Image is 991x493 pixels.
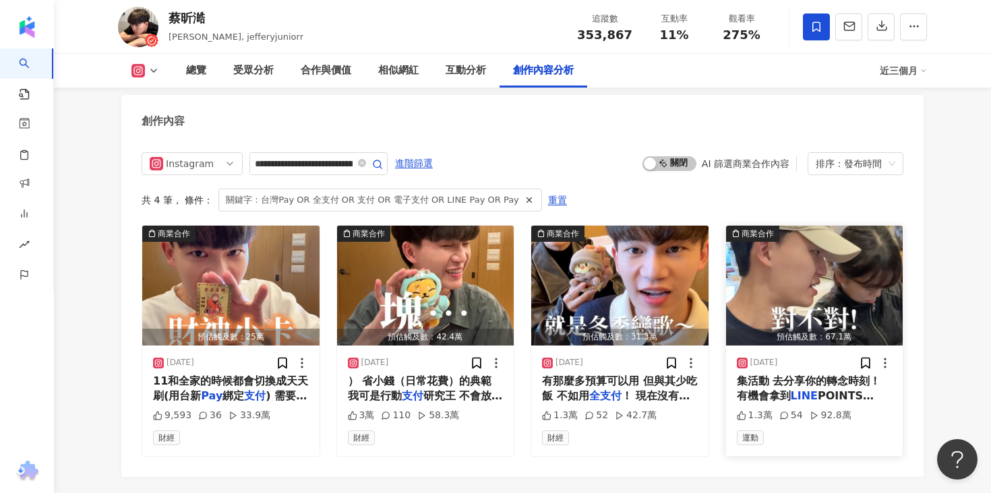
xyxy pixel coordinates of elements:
[577,12,632,26] div: 追蹤數
[348,374,492,402] span: ） 省小錢（日常花費）的典範 我可是行動
[577,28,632,42] span: 353,867
[816,153,883,174] div: 排序：發布時間
[337,226,514,346] img: post-image
[542,409,578,422] div: 1.3萬
[14,461,40,482] img: chrome extension
[937,439,978,480] iframe: Help Scout Beacon - Open
[531,329,709,346] div: 預估觸及數：31.3萬
[142,226,320,346] button: 商業合作預估觸及數：25萬
[358,159,366,167] span: close-circle
[737,409,773,422] div: 1.3萬
[153,409,191,422] div: 9,593
[222,389,244,402] span: 綁定
[378,63,419,79] div: 相似網紅
[198,409,222,422] div: 36
[142,114,185,129] div: 創作內容
[348,430,375,445] span: 財經
[513,63,574,79] div: 創作內容分析
[301,63,351,79] div: 合作與價值
[779,409,803,422] div: 54
[726,226,903,346] button: 商業合作預估觸及數：67.1萬
[166,153,210,174] div: Instagram
[169,32,303,42] span: [PERSON_NAME], jefferyjuniorr
[381,409,411,422] div: 110
[361,357,389,368] div: [DATE]
[358,157,366,170] span: close-circle
[531,226,709,346] button: 商業合作預估觸及數：31.3萬
[589,389,622,402] mark: 全支付
[791,389,818,402] mark: LINE
[742,227,774,240] div: 商業合作
[19,231,30,261] span: rise
[723,28,760,42] span: 275%
[229,409,270,422] div: 33.9萬
[337,226,514,346] button: 商業合作預估觸及數：42.4萬
[226,193,519,207] span: 關鍵字：台灣Pay OR 全支付 OR 支付 OR 電子支付 OR LINE Pay OR Pay
[716,12,767,26] div: 觀看率
[880,60,927,81] div: 近三個月
[531,226,709,346] img: post-image
[548,190,567,211] span: 重置
[118,7,158,47] img: KOL Avatar
[395,153,433,174] span: 進階篩選
[542,374,697,402] span: 有那麼多預算可以用 但與其少吃飯 不如用
[348,389,503,417] span: 研究王 不會放過任何賺回饋的機會 才
[584,409,608,422] div: 52
[158,227,190,240] div: 商業合作
[555,357,583,368] div: [DATE]
[142,226,320,346] img: post-image
[702,158,789,169] div: AI 篩選商業合作內容
[353,227,385,240] div: 商業合作
[542,430,569,445] span: 財經
[142,189,903,211] div: 共 4 筆 ， 條件：
[337,329,514,346] div: 預估觸及數：42.4萬
[244,389,266,402] mark: 支付
[348,409,375,422] div: 3萬
[417,409,459,422] div: 58.3萬
[142,329,320,346] div: 預估觸及數：25萬
[186,63,206,79] div: 總覽
[726,329,903,346] div: 預估觸及數：67.1萬
[233,63,274,79] div: 受眾分析
[659,28,688,42] span: 11%
[201,389,222,402] mark: Pay
[394,152,433,174] button: 進階篩選
[167,357,194,368] div: [DATE]
[750,357,778,368] div: [DATE]
[446,63,486,79] div: 互動分析
[153,430,180,445] span: 財經
[153,374,308,402] span: 11和全家的時候都會切換成天天刷(用台新
[726,226,903,346] img: post-image
[649,12,700,26] div: 互動率
[547,227,579,240] div: 商業合作
[547,189,568,211] button: 重置
[615,409,657,422] div: 42.7萬
[810,409,851,422] div: 92.8萬
[19,48,46,101] a: search
[16,16,38,38] img: logo icon
[402,389,423,402] mark: 支付
[169,9,303,26] div: 蔡昕澔
[737,374,881,402] span: 集活動 去分享你的轉念時刻！ 有機會拿到
[737,430,764,445] span: 運動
